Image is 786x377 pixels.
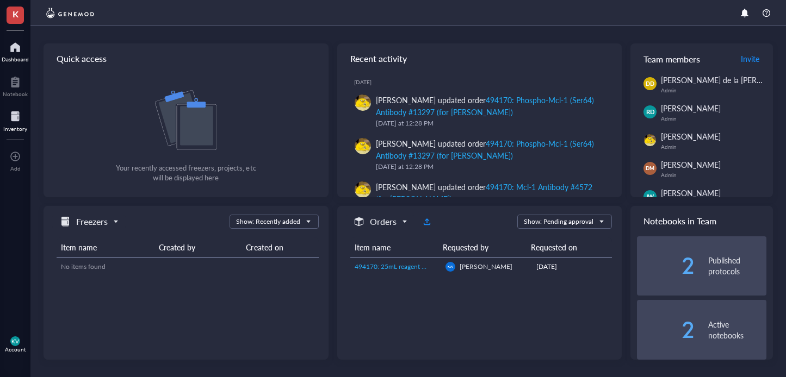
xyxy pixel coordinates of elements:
span: [PERSON_NAME] [661,187,721,198]
div: Admin [661,115,766,122]
span: RD [646,108,654,117]
img: genemod-logo [44,7,97,20]
img: Q0SmxOlbQPPVRWRn++WxbfQX1uCo6rl5FXIAAAAASUVORK5CYII= [155,90,216,150]
img: da48f3c6-a43e-4a2d-aade-5eac0d93827f.jpeg [644,134,656,146]
th: Item name [350,237,438,257]
a: [PERSON_NAME] updated order494170: Phospho-Mcl-1 (Ser64) Antibody #13297 (for [PERSON_NAME])[DATE... [346,133,614,177]
div: Admin [661,172,766,178]
div: Add [10,165,21,172]
div: 2 [637,257,695,274]
h5: Orders [370,215,397,228]
div: [DATE] at 12:28 PM [376,161,605,172]
span: KV [11,338,19,344]
th: Created on [242,237,318,257]
a: Notebook [3,73,28,97]
div: Account [5,346,26,353]
div: Quick access [44,43,329,74]
div: [DATE] [536,262,608,272]
div: Show: Pending approval [524,217,593,227]
span: DD [646,79,654,88]
div: [DATE] at 12:28 PM [376,118,605,129]
span: 494170: 25mL reagent reservoir - individually wrapped, sterile (case of 100) [355,262,570,271]
span: [PERSON_NAME] [661,159,721,170]
a: 494170: 25mL reagent reservoir - individually wrapped, sterile (case of 100) [355,262,437,272]
th: Created by [154,237,242,257]
img: da48f3c6-a43e-4a2d-aade-5eac0d93827f.jpeg [355,95,371,111]
div: Published protocols [708,255,766,277]
img: da48f3c6-a43e-4a2d-aade-5eac0d93827f.jpeg [355,138,371,154]
div: No items found [61,262,314,272]
span: Invite [741,53,759,64]
th: Requested by [438,237,527,257]
div: Team members [630,43,773,74]
h5: Freezers [76,215,108,228]
div: [PERSON_NAME] updated order [376,94,605,118]
div: Notebooks in Team [630,206,773,236]
span: K [13,7,18,21]
div: Show: Recently added [236,217,300,227]
div: Your recently accessed freezers, projects, etc will be displayed here [116,163,256,183]
span: DM [646,165,654,172]
div: Dashboard [2,56,29,62]
button: Invite [740,50,760,67]
div: Admin [661,87,784,93]
div: 2 [637,321,695,338]
div: Recent activity [337,43,622,74]
span: [PERSON_NAME] [460,262,512,271]
a: Dashboard [2,39,29,62]
a: Inventory [3,108,27,132]
th: Item name [57,237,154,257]
span: JW [646,192,654,201]
div: [PERSON_NAME] updated order [376,137,605,161]
span: KW [448,265,453,268]
div: Admin [661,143,766,150]
div: Inventory [3,125,27,132]
span: [PERSON_NAME] [661,131,721,142]
a: [PERSON_NAME] updated order494170: Phospho-Mcl-1 (Ser64) Antibody #13297 (for [PERSON_NAME])[DATE... [346,90,614,133]
div: Notebook [3,91,28,97]
div: Active notebooks [708,319,766,341]
a: [PERSON_NAME] updated order494170: Mcl-1 Antibody #4572 (for [PERSON_NAME])[DATE] at 12:28 PM [346,177,614,220]
th: Requested on [527,237,604,257]
div: [DATE] [354,79,614,85]
span: [PERSON_NAME] [661,103,721,114]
